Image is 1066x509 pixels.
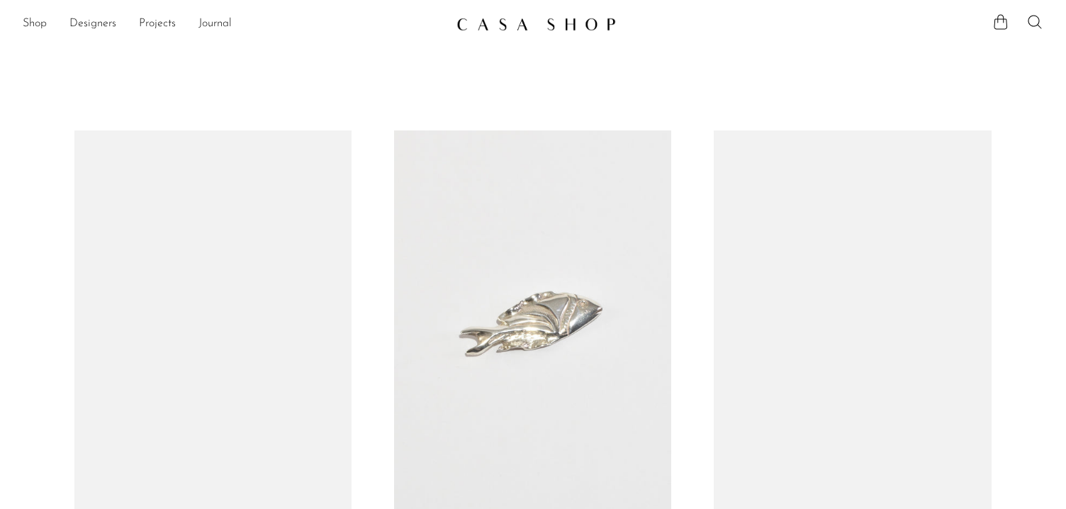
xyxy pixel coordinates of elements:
a: Shop [23,15,47,33]
a: Projects [139,15,176,33]
nav: Desktop navigation [23,12,445,36]
ul: NEW HEADER MENU [23,12,445,36]
a: Designers [69,15,116,33]
a: Journal [198,15,232,33]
